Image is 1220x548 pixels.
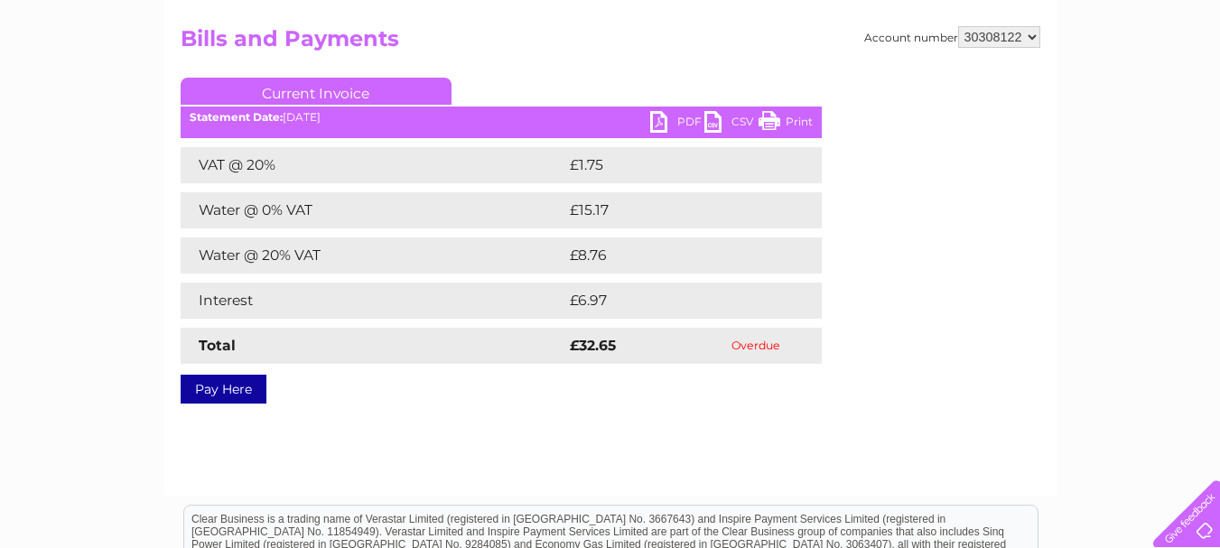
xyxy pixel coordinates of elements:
a: Telecoms [998,77,1052,90]
strong: Total [199,337,236,354]
td: £15.17 [565,192,781,228]
div: Account number [864,26,1040,48]
td: Interest [181,283,565,319]
a: Energy [947,77,987,90]
td: VAT @ 20% [181,147,565,183]
a: CSV [704,111,759,137]
a: Water [902,77,936,90]
div: [DATE] [181,111,822,124]
h2: Bills and Payments [181,26,1040,60]
a: Blog [1063,77,1089,90]
td: £8.76 [565,237,779,274]
td: Water @ 0% VAT [181,192,565,228]
img: logo.png [42,47,135,102]
div: Clear Business is a trading name of Verastar Limited (registered in [GEOGRAPHIC_DATA] No. 3667643... [184,10,1038,88]
strong: £32.65 [570,337,616,354]
td: £1.75 [565,147,777,183]
a: Log out [1160,77,1203,90]
b: Statement Date: [190,110,283,124]
a: Current Invoice [181,78,452,105]
a: Pay Here [181,375,266,404]
td: Water @ 20% VAT [181,237,565,274]
a: Print [759,111,813,137]
a: Contact [1100,77,1144,90]
td: Overdue [690,328,821,364]
a: 0333 014 3131 [880,9,1004,32]
a: PDF [650,111,704,137]
td: £6.97 [565,283,779,319]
